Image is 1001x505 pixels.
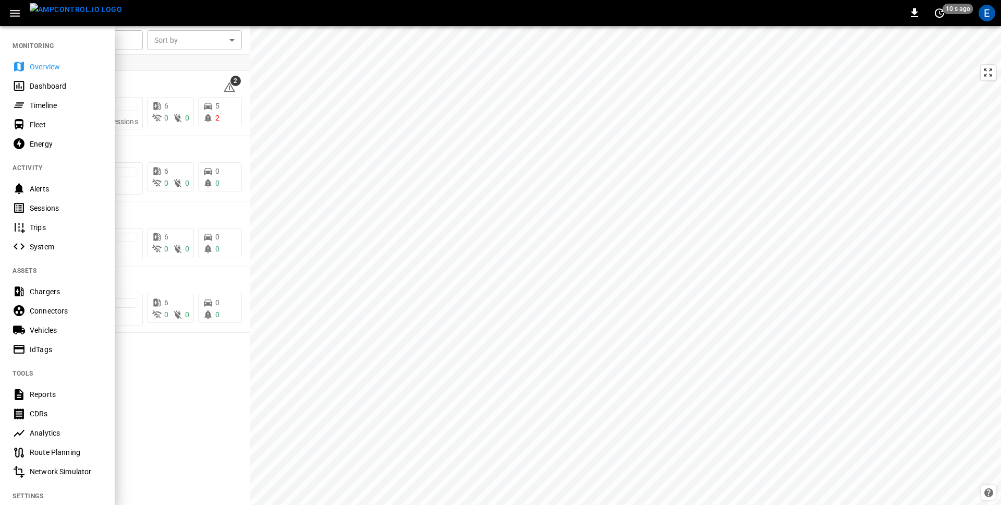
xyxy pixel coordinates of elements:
[931,5,948,21] button: set refresh interval
[30,62,102,72] div: Overview
[979,5,995,21] div: profile-icon
[30,100,102,111] div: Timeline
[30,119,102,130] div: Fleet
[30,81,102,91] div: Dashboard
[30,344,102,355] div: IdTags
[30,203,102,213] div: Sessions
[30,3,122,16] img: ampcontrol.io logo
[30,184,102,194] div: Alerts
[943,4,973,14] span: 10 s ago
[30,306,102,316] div: Connectors
[30,222,102,233] div: Trips
[30,389,102,400] div: Reports
[30,428,102,438] div: Analytics
[30,447,102,458] div: Route Planning
[30,466,102,477] div: Network Simulator
[30,242,102,252] div: System
[30,286,102,297] div: Chargers
[30,325,102,335] div: Vehicles
[30,408,102,419] div: CDRs
[30,139,102,149] div: Energy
